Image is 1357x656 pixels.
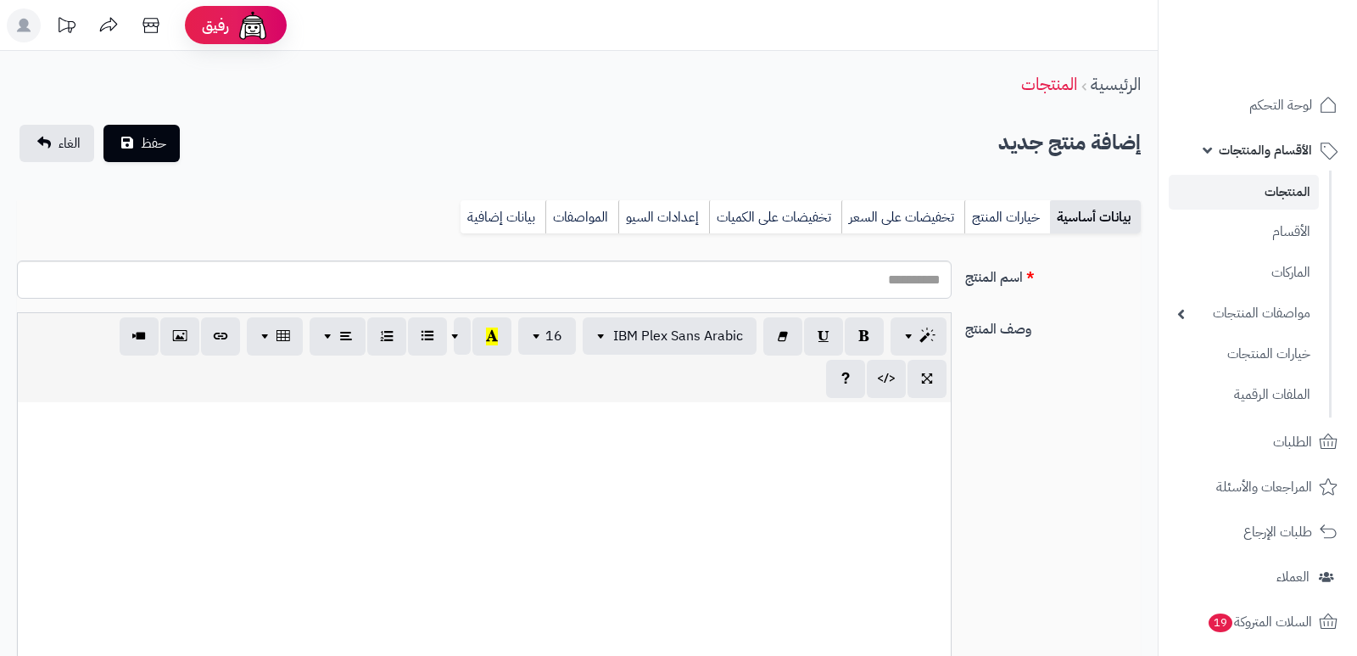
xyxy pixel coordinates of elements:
[45,8,87,47] a: تحديثات المنصة
[461,200,545,234] a: بيانات إضافية
[709,200,841,234] a: تخفيضات على الكميات
[202,15,229,36] span: رفيق
[59,133,81,154] span: الغاء
[1169,336,1319,373] a: خيارات المنتجات
[545,200,618,234] a: المواصفات
[1207,610,1312,634] span: السلات المتروكة
[236,8,270,42] img: ai-face.png
[964,200,1050,234] a: خيارات المنتج
[1208,613,1233,633] span: 19
[583,317,757,355] button: IBM Plex Sans Arabic
[1243,520,1312,544] span: طلبات الإرجاع
[1169,255,1319,291] a: الماركات
[1169,422,1347,463] a: الطلبات
[1169,467,1347,507] a: المراجعات والأسئلة
[545,326,562,346] span: 16
[613,326,743,346] span: IBM Plex Sans Arabic
[1169,85,1347,126] a: لوحة التحكم
[1216,475,1312,499] span: المراجعات والأسئلة
[1169,295,1319,332] a: مواصفات المنتجات
[1276,565,1310,589] span: العملاء
[1169,214,1319,250] a: الأقسام
[958,261,1148,288] label: اسم المنتج
[1169,512,1347,552] a: طلبات الإرجاع
[1050,200,1141,234] a: بيانات أساسية
[1169,557,1347,597] a: العملاء
[958,312,1148,339] label: وصف المنتج
[518,317,576,355] button: 16
[1273,430,1312,454] span: الطلبات
[1219,138,1312,162] span: الأقسام والمنتجات
[841,200,964,234] a: تخفيضات على السعر
[618,200,709,234] a: إعدادات السيو
[103,125,180,162] button: حفظ
[1242,25,1341,60] img: logo-2.png
[998,126,1141,160] h2: إضافة منتج جديد
[1091,71,1141,97] a: الرئيسية
[141,133,166,154] span: حفظ
[1169,602,1347,642] a: السلات المتروكة19
[1169,377,1319,413] a: الملفات الرقمية
[1021,71,1077,97] a: المنتجات
[1169,175,1319,210] a: المنتجات
[1249,93,1312,117] span: لوحة التحكم
[20,125,94,162] a: الغاء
